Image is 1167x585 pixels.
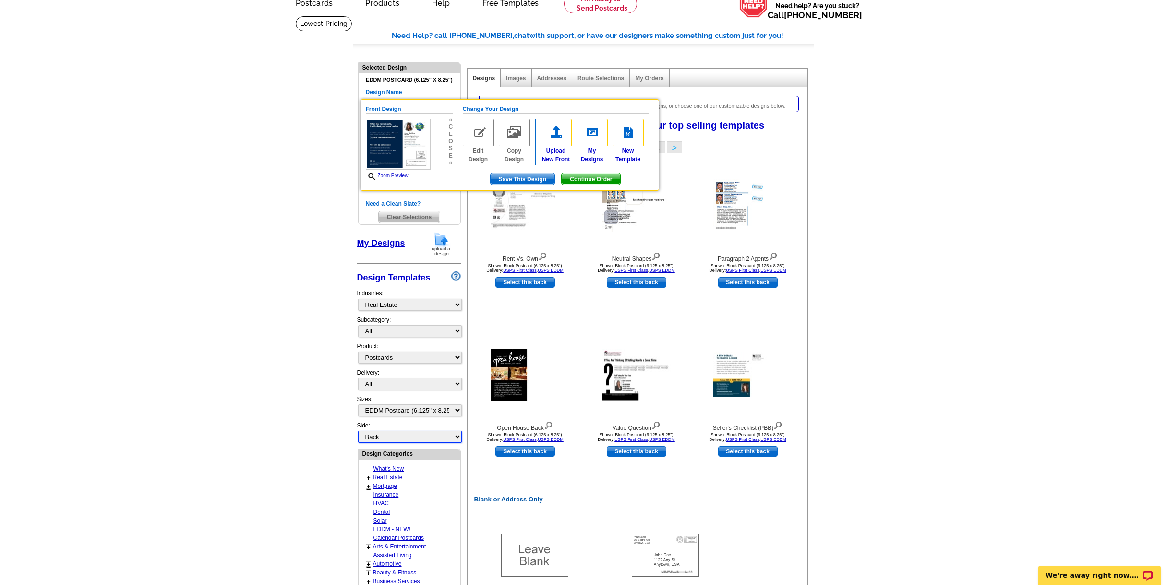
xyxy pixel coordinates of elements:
[366,105,453,114] h5: Front Design
[373,483,397,489] a: Mortgage
[584,250,689,263] div: Neutral Shapes
[472,419,578,432] div: Open House Back
[373,526,410,533] a: EDDM - NEW!
[463,119,494,146] img: edit-design-no.gif
[503,437,537,442] a: USPS First Class
[602,349,671,401] img: Value Question
[503,268,537,273] a: USPS First Class
[613,119,644,146] img: new-template.gif
[726,437,759,442] a: USPS First Class
[713,180,782,232] img: Paragraph 2 Agents
[695,250,801,263] div: Paragraph 2 Agents
[373,465,404,472] a: What's New
[373,491,399,498] a: Insurance
[373,517,387,524] a: Solar
[357,273,431,282] a: Design Templates
[366,173,409,178] a: Zoom Preview
[357,316,461,342] div: Subcategory:
[760,268,786,273] a: USPS EDDM
[499,119,530,146] img: copy-design-no.gif
[495,277,555,288] a: use this design
[602,180,671,232] img: Neutral Shapes
[373,561,402,567] a: Automotive
[451,271,461,281] img: design-wizard-help-icon.png
[584,263,689,273] div: Shown: Block Postcard (6.125 x 8.25") Delivery: ,
[366,88,453,97] h5: Design Name
[448,131,453,138] span: l
[472,432,578,442] div: Shown: Block Postcard (6.125 x 8.25") Delivery: ,
[373,578,420,585] a: Business Services
[359,63,460,72] div: Selected Design
[667,141,682,153] button: >
[366,77,453,83] h4: EDDM Postcard (6.125" x 8.25")
[718,277,778,288] a: use this design
[584,419,689,432] div: Value Question
[472,263,578,273] div: Shown: Block Postcard (6.125 x 8.25") Delivery: ,
[784,10,862,20] a: [PHONE_NUMBER]
[562,173,620,185] span: Continue Order
[544,419,553,430] img: view design details
[760,437,786,442] a: USPS EDDM
[561,173,621,185] button: Continue Order
[577,119,608,164] a: MyDesigns
[649,268,675,273] a: USPS EDDM
[713,353,782,397] img: Seller's Checklist (PBB)
[726,268,759,273] a: USPS First Class
[373,552,412,559] a: Assisted Living
[357,342,461,368] div: Product:
[537,75,566,82] a: Addresses
[379,211,440,223] span: Clear Selections
[367,561,371,568] a: +
[768,1,867,20] span: Need help? Are you stuck?
[577,119,608,146] img: my-designs.gif
[448,145,453,152] span: s
[695,263,801,273] div: Shown: Block Postcard (6.125 x 8.25") Delivery: ,
[773,419,782,430] img: view design details
[651,419,661,430] img: view design details
[632,534,699,577] img: Addresses Only
[357,284,461,316] div: Industries:
[614,268,648,273] a: USPS First Class
[491,173,554,185] span: Save This Design
[357,368,461,395] div: Delivery:
[366,119,431,170] img: small-thumb.jpg
[541,119,572,164] a: UploadNew Front
[357,421,461,444] div: Side:
[607,446,666,457] a: use this design
[448,123,453,131] span: c
[373,543,426,550] a: Arts & Entertainment
[614,437,648,442] a: USPS First Class
[649,437,675,442] a: USPS EDDM
[541,119,572,146] img: upload-front.gif
[373,474,403,481] a: Real Estate
[367,543,371,551] a: +
[538,437,564,442] a: USPS EDDM
[463,105,649,114] h5: Change Your Design
[538,268,564,273] a: USPS EDDM
[357,238,405,248] a: My Designs
[501,534,568,577] img: Blank Template
[366,199,453,208] h5: Need a Clean Slate?
[448,116,453,123] span: «
[359,449,460,458] div: Design Categories
[552,103,786,109] span: Click this balloon to order your uploaded designs, or choose one of our customizable designs below.
[499,119,530,164] a: Copy Design
[448,152,453,159] span: e
[469,496,809,503] h2: Blank or Address Only
[473,75,495,82] a: Designs
[463,119,494,164] a: Edit Design
[584,432,689,442] div: Shown: Block Postcard (6.125 x 8.25") Delivery: ,
[769,250,778,261] img: view design details
[514,31,529,40] span: chat
[367,569,371,577] a: +
[768,10,862,20] span: Call
[695,419,801,432] div: Seller's Checklist (PBB)
[490,173,555,185] button: Save This Design
[635,75,663,82] a: My Orders
[392,30,814,41] div: Need Help? call [PHONE_NUMBER], with support, or have our designers make something custom just fo...
[472,250,578,263] div: Rent Vs. Own
[448,138,453,145] span: o
[429,232,454,256] img: upload-design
